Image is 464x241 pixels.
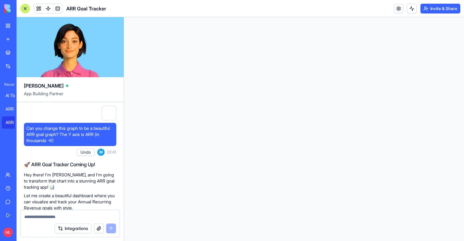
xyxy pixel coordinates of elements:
a: AI Todo Master [2,89,26,102]
div: ARR Goals Dashboard [6,106,23,112]
span: ARR Goal Tracker [66,5,106,12]
span: [PERSON_NAME] [24,82,64,89]
p: Hey there! I'm [PERSON_NAME], and I'm going to transform that chart into a stunning ARR goal trac... [24,172,116,190]
span: Recent [2,82,15,87]
span: 22:41 [107,150,116,155]
span: App Building Partner [24,91,116,102]
div: ARR Goal Tracker [6,119,23,126]
span: Can you change this graph to be a beautiful ARR goal graph? The Y axis is ARR (in thousands -K) [26,125,114,144]
button: Undo [76,149,95,156]
button: Integrations [55,224,91,233]
span: M [97,149,105,156]
a: ARR Goal Tracker [2,116,26,129]
span: ML [3,228,13,237]
img: logo [4,4,42,13]
button: Invite & Share [420,4,460,13]
h2: 🚀 ARR Goal Tracker Coming Up! [24,161,116,168]
p: Let me create a beautiful dashboard where you can visualize and track your Annual Recurring Reven... [24,193,116,211]
div: AI Todo Master [6,92,23,99]
a: ARR Goals Dashboard [2,103,26,115]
